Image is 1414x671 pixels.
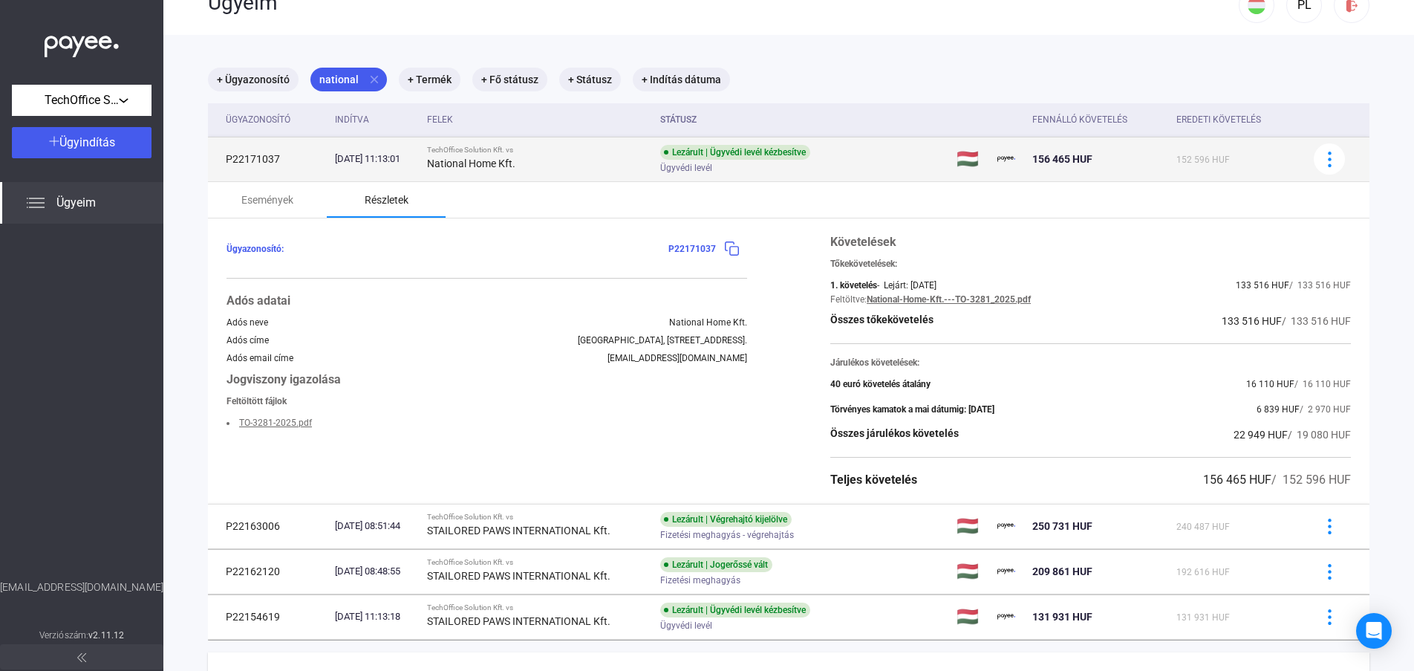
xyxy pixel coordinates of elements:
div: Ügyazonosító [226,111,323,129]
span: 192 616 HUF [1176,567,1230,577]
div: Fennálló követelés [1032,111,1164,129]
div: National Home Kft. [669,317,747,328]
img: payee-logo [997,608,1015,626]
img: white-payee-white-dot.svg [45,27,119,58]
th: Státusz [654,103,951,137]
img: arrow-double-left-grey.svg [77,653,86,662]
td: 🇭🇺 [951,549,991,594]
span: 131 931 HUF [1032,611,1092,623]
strong: v2.11.12 [88,630,124,641]
button: more-blue [1314,556,1345,587]
span: Fizetési meghagyás [660,571,740,589]
div: Lezárult | Végrehajtó kijelölve [660,512,792,527]
span: Ügyvédi levél [660,159,712,177]
div: [EMAIL_ADDRESS][DOMAIN_NAME] [607,353,747,363]
span: TechOffice Solution Kft. [45,91,119,109]
img: more-blue [1322,152,1338,167]
div: Indítva [335,111,369,129]
span: 131 931 HUF [1176,612,1230,623]
mat-icon: close [368,73,381,86]
mat-chip: national [310,68,387,91]
div: Jogviszony igazolása [227,371,747,389]
mat-chip: + Fő státusz [472,68,547,91]
td: 🇭🇺 [951,594,991,639]
div: Lezárult | Jogerőssé vált [660,557,772,572]
mat-chip: + Indítás dátuma [633,68,730,91]
mat-chip: + Ügyazonosító [208,68,299,91]
div: Összes tőkekövetelés [830,312,934,330]
td: P22163006 [208,504,329,548]
div: [DATE] 08:48:55 [335,564,415,579]
div: Fennálló követelés [1032,111,1127,129]
div: Követelések [830,233,1351,251]
span: 209 861 HUF [1032,565,1092,577]
div: 1. követelés [830,280,877,291]
div: Lezárult | Ügyvédi levél kézbesítve [660,145,810,160]
button: more-blue [1314,601,1345,632]
img: payee-logo [997,150,1015,168]
strong: National Home Kft. [427,158,515,169]
strong: STAILORED PAWS INTERNATIONAL Kft. [427,525,610,537]
button: more-blue [1314,143,1345,175]
div: [DATE] 11:13:18 [335,609,415,624]
td: P22154619 [208,594,329,639]
span: Ügyeim [56,194,96,212]
div: Részletek [365,191,408,209]
div: Feltöltött fájlok [227,396,747,406]
span: Ügyvédi levél [660,617,712,635]
span: Fizetési meghagyás - végrehajtás [660,526,794,544]
div: Teljes követelés [830,471,917,489]
div: Feltöltve: [830,294,867,305]
td: 🇭🇺 [951,137,991,181]
div: Lezárult | Ügyvédi levél kézbesítve [660,603,810,617]
img: more-blue [1322,519,1338,534]
span: 152 596 HUF [1176,155,1230,165]
span: 156 465 HUF [1203,473,1271,487]
button: copy-blue [716,233,747,265]
span: / 133 516 HUF [1282,315,1351,327]
div: Eredeti követelés [1176,111,1261,129]
div: Adós adatai [227,292,747,310]
button: Ügyindítás [12,127,151,158]
span: / 133 516 HUF [1289,280,1351,291]
span: Ügyazonosító: [227,244,284,254]
img: copy-blue [724,241,740,256]
mat-chip: + Termék [399,68,460,91]
div: TechOffice Solution Kft. vs [427,146,648,155]
img: more-blue [1322,564,1338,580]
span: 22 949 HUF [1234,429,1288,441]
span: / 2 970 HUF [1300,404,1351,415]
div: Adós neve [227,317,268,328]
div: Eredeti követelés [1176,111,1295,129]
td: P22171037 [208,137,329,181]
span: 156 465 HUF [1032,153,1092,165]
div: [GEOGRAPHIC_DATA], [STREET_ADDRESS]. [578,335,747,346]
span: Ügyindítás [59,135,115,149]
img: payee-logo [997,517,1015,535]
div: Járulékos követelések: [830,357,1351,368]
div: Tőkekövetelések: [830,259,1351,269]
span: 6 839 HUF [1257,404,1300,415]
strong: STAILORED PAWS INTERNATIONAL Kft. [427,570,610,582]
div: - Lejárt: [DATE] [877,280,936,291]
span: / 19 080 HUF [1288,429,1351,441]
div: Indítva [335,111,415,129]
div: 40 euró követelés átalány [830,379,931,389]
div: Adós címe [227,335,269,346]
mat-chip: + Státusz [559,68,621,91]
span: 133 516 HUF [1236,280,1289,291]
div: TechOffice Solution Kft. vs [427,558,648,567]
span: P22171037 [668,244,716,254]
img: plus-white.svg [49,136,59,146]
div: Események [241,191,293,209]
img: more-blue [1322,609,1338,625]
div: Felek [427,111,453,129]
div: Ügyazonosító [226,111,290,129]
span: 240 487 HUF [1176,522,1230,532]
td: P22162120 [208,549,329,594]
a: National-Home-Kft.---TO-3281_2025.pdf [867,294,1031,305]
div: [DATE] 11:13:01 [335,152,415,166]
a: TO-3281-2025.pdf [239,418,312,428]
img: list.svg [27,194,45,212]
span: 16 110 HUF [1246,379,1294,389]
